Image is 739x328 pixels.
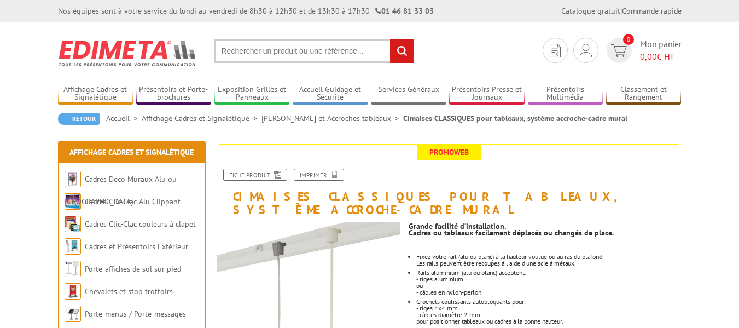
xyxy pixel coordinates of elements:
[416,283,681,289] p: ou
[371,85,446,103] a: Services Généraux
[294,169,344,181] a: Imprimer
[611,44,627,57] img: devis rapide
[65,238,81,255] img: Cadres et Présentoirs Extérieur
[58,85,133,103] a: Affichage Cadres et Signalétique
[580,44,592,57] img: devis rapide
[85,264,181,274] a: Porte-affiches de sol sur pied
[416,312,681,318] p: - câbles diamètre 2 mm
[58,113,100,125] a: Retour
[623,34,634,45] span: 0
[403,113,627,124] li: Cimaises CLASSIQUES pour tableaux, système accroche-cadre mural
[261,113,403,123] a: [PERSON_NAME] et Accroches tableaux
[409,223,681,229] p: Grande facilité d’installation.
[416,298,681,305] p: Crochets coulissants autobloquants pour:
[409,229,681,236] p: Cadres ou tableaux facilement déplacés ou changés de place.
[293,85,368,103] a: Accueil Guidage et Sécurité
[417,145,481,160] span: Promoweb
[528,85,603,103] a: Présentoirs Multimédia
[640,38,682,63] span: Mon panier
[416,276,681,283] p: - tiges aluminium
[85,197,181,206] a: Cadres Clic-Clac Alu Clippant
[449,85,525,103] a: Présentoirs Presse et Journaux
[640,51,657,62] span: 0,00
[606,85,682,103] a: Classement et Rangement
[375,6,434,16] strong: 01 46 81 33 03
[58,33,197,73] img: Edimeta
[65,283,81,300] img: Chevalets et stop trottoirs
[85,309,186,319] a: Porte-menus / Porte-messages
[85,241,188,251] a: Cadres et Présentoirs Extérieur
[416,269,681,276] p: Rails aluminium (alu ou blanc) acceptent:
[640,50,682,63] span: € HT
[65,174,177,206] a: Cadres Deco Muraux Alu ou [GEOGRAPHIC_DATA]
[550,44,561,57] img: devis rapide
[604,38,682,63] a: devis rapide 0 Mon panier 0,00€ HT
[214,39,414,63] input: Rechercher un produit ou une référence...
[214,85,290,103] a: Exposition Grilles et Panneaux
[85,219,196,229] a: Cadres Clic-Clac couleurs à clapet
[69,147,194,157] a: Affichage Cadres et Signalétique
[223,169,287,181] a: Fiche produit
[622,6,682,16] a: Commande rapide
[416,254,681,260] p: Fixez votre rail (alu ou blanc) à la hauteur voulue ou au ras du plafond.
[561,5,682,16] div: |
[65,171,81,187] img: Cadres Deco Muraux Alu ou Bois
[106,113,142,123] a: Accueil
[58,5,434,16] div: Nos équipes sont à votre service du lundi au vendredi de 8h30 à 12h30 et de 13h30 à 17h30
[65,261,81,277] img: Porte-affiches de sol sur pied
[416,289,681,296] p: - câbles en nylon-perlon.
[561,6,620,16] a: Catalogue gratuit
[65,306,81,322] img: Porte-menus / Porte-messages
[390,39,414,63] input: rechercher
[65,216,81,232] img: Cadres Clic-Clac couleurs à clapet
[85,286,173,296] a: Chevalets et stop trottoirs
[416,305,681,312] p: - tiges 4x4 mm
[142,113,261,123] a: Affichage Cadres et Signalétique
[416,318,681,325] p: pour positionner tableaux ou cadres à la bonne hauteur.
[136,85,212,103] a: Présentoirs et Porte-brochures
[416,260,681,267] p: Les rails peuvent être recoupés à l'aide d'une scie à métaux.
